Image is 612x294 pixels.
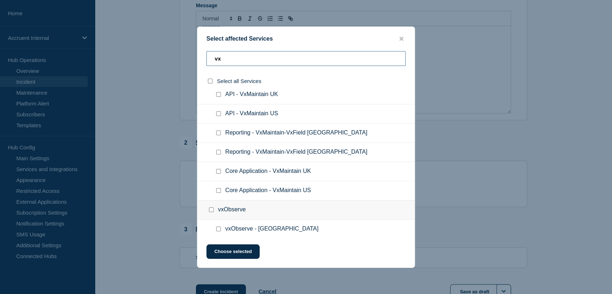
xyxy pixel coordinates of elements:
input: Reporting - VxMaintain-VxField UK checkbox [216,131,221,135]
span: API - VxMaintain UK [225,91,278,98]
input: API - VxMaintain UK checkbox [216,92,221,97]
span: Reporting - VxMaintain-VxField [GEOGRAPHIC_DATA] [225,129,367,137]
button: Choose selected [206,244,260,259]
div: vxObserve [197,200,415,220]
input: Reporting - VxMaintain-VxField US checkbox [216,150,221,154]
input: API - VxMaintain US checkbox [216,111,221,116]
span: Select all Services [217,78,261,84]
input: Search [206,51,406,66]
input: Core Application - VxMaintain UK checkbox [216,169,221,174]
button: close button [397,36,406,42]
span: API - VxMaintain US [225,110,278,117]
span: Core Application - VxMaintain US [225,187,311,194]
input: select all checkbox [208,79,213,83]
input: vxObserve - UK checkbox [216,227,221,231]
span: vxObserve - [GEOGRAPHIC_DATA] [225,225,318,233]
span: Core Application - VxMaintain UK [225,168,311,175]
div: Select affected Services [197,36,415,42]
input: Core Application - VxMaintain US checkbox [216,188,221,193]
span: Reporting - VxMaintain-VxField [GEOGRAPHIC_DATA] [225,149,367,156]
input: vxObserve checkbox [209,207,214,212]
